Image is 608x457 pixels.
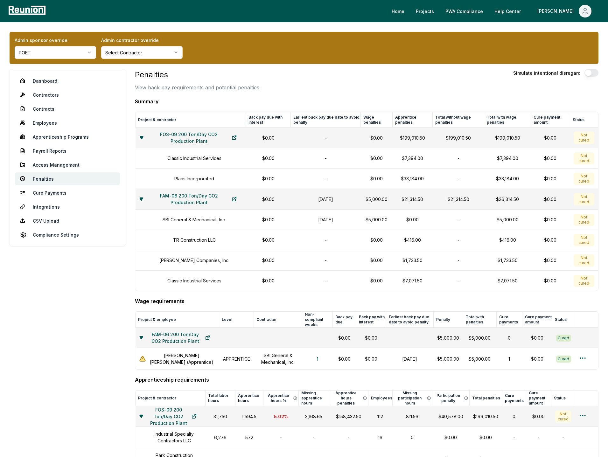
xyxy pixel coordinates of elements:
[526,427,551,448] td: -
[387,5,602,17] nav: Main
[469,391,502,406] th: Total penalties
[174,175,214,182] h1: Plaas Incorporated
[395,391,432,406] button: Missing participation hours
[530,413,547,420] div: $0.00
[522,312,552,328] th: Cure payment amount
[535,196,566,203] div: $0.00
[249,135,287,141] p: $0.00
[258,352,298,365] h1: SBI General & Mechanical, Inc.
[136,391,206,406] th: Project & contractor
[254,312,302,328] th: Contractor
[368,391,392,406] th: Employees
[295,196,357,203] h1: [DATE]
[15,186,120,199] a: Cure Payments
[570,112,598,128] th: Status
[299,427,329,448] td: -
[489,5,526,17] a: Help Center
[488,196,527,203] p: $26,314.50
[396,413,428,420] div: 811.56
[574,275,594,287] div: Not cured
[433,271,484,291] td: -
[135,297,598,305] h4: Wage requirements
[555,411,571,423] div: Not cured
[396,175,429,182] p: $33,184.00
[147,431,202,444] h1: Industrial Specialty Contractors LLC
[368,406,392,427] td: 112
[467,335,493,341] p: $5,000.00
[535,216,566,223] div: $0.00
[135,84,261,91] p: View back pay requirements and potential penalties.
[396,257,429,264] p: $1,733.50
[15,172,120,185] a: Penalties
[235,391,263,406] th: Apprentice hours
[551,391,575,406] th: Status
[396,216,429,223] p: $0.00
[148,352,215,365] h1: [PERSON_NAME] [PERSON_NAME] (Apprentice)
[15,200,120,213] a: Integrations
[246,112,291,128] th: Back pay due with interest
[239,413,260,420] div: 1,594.5
[392,112,433,128] th: Apprentice penalties
[433,148,484,169] td: -
[473,434,498,441] div: $0.00
[440,5,488,17] a: PWA Compliance
[433,210,484,230] td: -
[239,434,260,441] div: 572
[526,391,551,406] th: Cure payment amount
[532,5,597,17] button: [PERSON_NAME]
[535,277,566,284] div: $0.00
[291,271,361,291] td: -
[552,312,575,328] th: Status
[15,88,120,101] a: Contractors
[266,393,298,403] div: Apprentice hours %
[135,69,261,80] h3: Penalties
[356,312,386,328] th: Back pay with interest
[143,131,242,144] a: FOS-09 200 Ton/Day CO2 Production Plant
[386,312,433,328] th: Earliest back pay due date to avoid penalty
[291,169,361,189] td: -
[484,112,531,128] th: Total with wage penalties
[396,155,429,162] p: $7,394.00
[574,214,594,226] div: Not cured
[365,135,388,141] p: $0.00
[556,356,571,363] div: Cured
[574,132,594,144] div: Not cured
[291,112,361,128] th: Earliest back pay due date to avoid penalty
[15,130,120,143] a: Apprenticeship Programs
[332,391,368,406] div: Apprentice hours penalties
[502,427,526,448] td: -
[473,413,498,420] div: $199,010.50
[513,70,581,76] label: Simulate intentional disregard
[299,391,329,406] th: Missing apprentice hours
[433,169,484,189] td: -
[365,257,388,264] p: $0.00
[311,352,324,365] button: 1
[502,391,526,406] th: Cure payments
[436,413,465,420] div: $40,578.00
[535,135,566,141] div: $0.00
[302,312,332,328] th: Non-compliant weeks
[15,214,120,227] a: CSV Upload
[365,277,388,284] p: $0.00
[526,335,548,341] div: $0.00
[143,410,202,423] a: FOS-09 200 Ton/Day CO2 Production Plant
[433,250,484,271] td: -
[497,312,522,328] th: Cure payments
[467,356,493,362] p: $5,000.00
[531,112,570,128] th: Cure payment amount
[433,112,484,128] th: Total without wage penalties
[361,112,392,128] th: Wage penalties
[15,74,120,87] a: Dashboard
[436,434,465,441] div: $0.00
[365,237,388,243] p: $0.00
[167,155,221,162] h1: Classic Industrial Services
[15,158,120,171] a: Access Management
[136,112,246,128] th: Project & contractor
[488,135,527,141] p: $199,010.50
[574,234,594,246] div: Not cured
[574,173,594,185] div: Not cured
[291,250,361,271] td: -
[360,335,382,341] p: $0.00
[500,335,519,341] div: 0
[396,135,429,141] p: $199,010.50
